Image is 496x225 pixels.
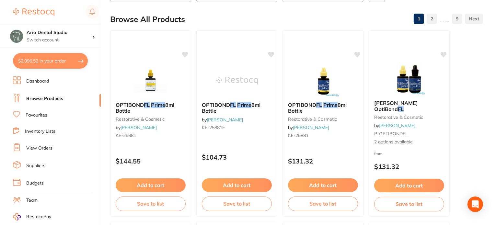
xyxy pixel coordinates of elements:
button: Save to list [288,197,358,211]
em: FL [316,102,322,108]
a: [PERSON_NAME] [379,123,415,129]
a: Budgets [26,180,44,186]
em: Prime [151,102,165,108]
a: Inventory Lists [25,128,55,135]
span: by [374,123,415,129]
a: Dashboard [26,78,49,84]
span: KE-25881 [288,132,308,138]
em: FL [398,106,404,112]
img: OPTIBOND FL Prime 8ml Bottle [302,64,344,97]
span: 8ml Bottle [288,102,347,114]
button: Add to cart [202,178,272,192]
span: OPTIBOND [202,102,230,108]
button: $2,096.52 in your order [13,53,88,69]
h4: Aria Dental Studio [27,29,92,36]
span: OPTIBOND [288,102,316,108]
span: RestocqPay [26,214,51,220]
span: [PERSON_NAME] OptiBond [374,100,418,112]
img: Aria Dental Studio [10,30,23,43]
div: Open Intercom Messenger [467,197,483,212]
span: KE-25881 [116,132,136,138]
p: $131.32 [288,157,358,165]
small: restorative & cosmetic [288,117,358,122]
span: by [202,117,243,123]
img: Kerr OptiBond FL [388,62,430,95]
span: by [288,125,329,130]
button: Add to cart [374,179,444,192]
a: [PERSON_NAME] [293,125,329,130]
span: by [116,125,157,130]
a: Restocq Logo [13,5,54,20]
p: $131.32 [374,163,444,170]
a: RestocqPay [13,213,51,220]
b: OPTIBOND FL Prime 8ml Bottle [288,102,358,114]
button: Save to list [202,197,272,211]
p: $104.73 [202,153,272,161]
a: View Orders [26,145,52,152]
em: Prime [323,102,338,108]
b: OPTIBOND FL Prime 8ml Bottle [202,102,272,114]
p: Switch account [27,37,92,43]
p: ...... [440,15,449,23]
h2: Browse All Products [110,15,185,24]
a: [PERSON_NAME] [207,117,243,123]
small: restorative & cosmetic [374,115,444,120]
a: Browse Products [26,96,63,102]
a: Team [26,197,38,204]
em: Prime [237,102,251,108]
a: 2 [427,12,437,25]
b: Kerr OptiBond FL [374,100,444,112]
a: Favourites [26,112,47,118]
button: Save to list [374,197,444,211]
img: RestocqPay [13,213,21,220]
button: Add to cart [116,178,186,192]
span: from [374,151,383,156]
span: 8ml Bottle [202,102,260,114]
button: Save to list [116,197,186,211]
a: 9 [452,12,462,25]
img: Restocq Logo [13,8,54,16]
small: restorative & cosmetic [116,117,186,122]
b: OPTIBOND FL Prime 8ml Bottle [116,102,186,114]
span: 8ml Bottle [116,102,174,114]
img: OPTIBOND FL Prime 8ml Bottle [130,64,172,97]
em: FL [144,102,150,108]
span: P-OPTIBONDFL [374,131,408,137]
p: $144.55 [116,157,186,165]
img: OPTIBOND FL Prime 8ml Bottle [216,64,258,97]
a: [PERSON_NAME] [121,125,157,130]
em: FL [230,102,236,108]
a: 1 [414,12,424,25]
a: Suppliers [26,163,45,169]
span: KE-25881E [202,125,225,130]
span: 2 options available [374,139,444,145]
button: Add to cart [288,178,358,192]
span: OPTIBOND [116,102,144,108]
